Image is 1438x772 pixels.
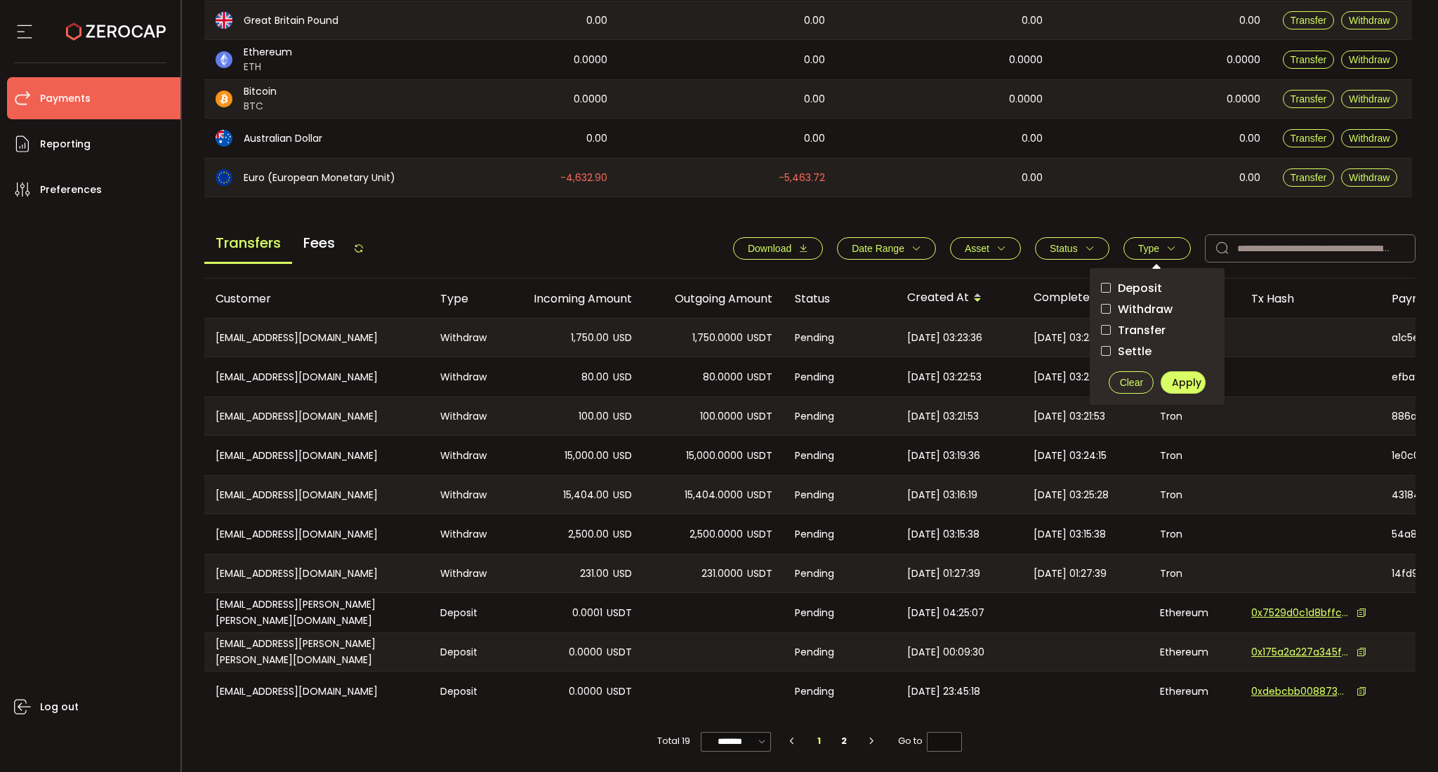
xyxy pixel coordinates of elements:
[580,566,609,582] span: 231.00
[795,408,834,425] span: Pending
[429,633,503,671] div: Deposit
[204,357,429,397] div: [EMAIL_ADDRESS][DOMAIN_NAME]
[40,88,91,109] span: Payments
[1349,172,1390,183] span: Withdraw
[571,330,609,346] span: 1,750.00
[1251,606,1350,620] span: 0x7529d0c1d8bffca50e36c45243b1879885e6d9150d26c8fe588906a037f6e44f
[568,526,609,543] span: 2,500.00
[1009,52,1043,68] span: 0.0000
[613,369,632,385] span: USD
[896,286,1022,310] div: Created At
[907,684,980,700] span: [DATE] 23:45:18
[1149,593,1240,632] div: Ethereum
[1035,237,1109,260] button: Status
[1349,93,1390,105] span: Withdraw
[569,684,602,700] span: 0.0000
[804,13,825,29] span: 0.00
[747,448,772,464] span: USDT
[216,51,232,68] img: eth_portfolio.svg
[574,91,607,107] span: 0.0000
[607,684,632,700] span: USDT
[1341,51,1397,69] button: Withdraw
[965,243,989,254] span: Asset
[1341,129,1397,147] button: Withdraw
[1341,168,1397,187] button: Withdraw
[216,169,232,186] img: eur_portfolio.svg
[1149,633,1240,671] div: Ethereum
[572,605,602,621] span: 0.0001
[429,397,503,435] div: Withdraw
[837,237,936,260] button: Date Range
[907,487,977,503] span: [DATE] 03:16:19
[586,13,607,29] span: 0.00
[1291,133,1327,144] span: Transfer
[907,644,984,660] span: [DATE] 00:09:30
[795,566,834,582] span: Pending
[1034,566,1107,582] span: [DATE] 01:27:39
[1101,279,1213,360] div: checkbox-group
[700,408,743,425] span: 100.0000
[613,487,632,503] span: USD
[204,672,429,711] div: [EMAIL_ADDRESS][DOMAIN_NAME]
[1034,369,1108,385] span: [DATE] 03:22:53
[613,408,632,425] span: USD
[574,52,607,68] span: 0.0000
[1283,51,1335,69] button: Transfer
[204,436,429,475] div: [EMAIL_ADDRESS][DOMAIN_NAME]
[643,291,784,307] div: Outgoing Amount
[1022,286,1149,310] div: Completed At
[563,487,609,503] span: 15,404.00
[1034,526,1106,543] span: [DATE] 03:15:38
[429,291,503,307] div: Type
[1149,476,1240,514] div: Tron
[795,684,834,700] span: Pending
[1239,170,1260,186] span: 0.00
[1240,291,1380,307] div: Tx Hash
[1227,52,1260,68] span: 0.0000
[613,526,632,543] span: USD
[579,408,609,425] span: 100.00
[795,526,834,543] span: Pending
[204,514,429,554] div: [EMAIL_ADDRESS][DOMAIN_NAME]
[907,605,984,621] span: [DATE] 04:25:07
[569,644,602,660] span: 0.0000
[1149,554,1240,592] div: Tron
[216,12,232,29] img: gbp_portfolio.svg
[607,644,632,660] span: USDT
[907,526,979,543] span: [DATE] 03:15:38
[703,369,743,385] span: 80.0000
[1109,371,1154,394] button: Clear
[807,731,832,751] li: 1
[1291,15,1327,26] span: Transfer
[204,476,429,514] div: [EMAIL_ADDRESS][DOMAIN_NAME]
[1149,397,1240,435] div: Tron
[1111,345,1152,358] span: Settle
[613,330,632,346] span: USD
[1283,90,1335,108] button: Transfer
[581,369,609,385] span: 80.00
[1341,11,1397,29] button: Withdraw
[1283,11,1335,29] button: Transfer
[1034,487,1109,503] span: [DATE] 03:25:28
[747,566,772,582] span: USDT
[907,448,980,464] span: [DATE] 03:19:36
[1283,168,1335,187] button: Transfer
[1034,448,1107,464] span: [DATE] 03:24:15
[686,448,743,464] span: 15,000.0000
[1283,129,1335,147] button: Transfer
[1251,645,1350,660] span: 0x175a2a227a345f6274b92aff53fabadf43f97811438016f84f8ea235208766fc
[1349,133,1390,144] span: Withdraw
[1009,91,1043,107] span: 0.0000
[747,487,772,503] span: USDT
[831,731,857,751] li: 2
[1239,13,1260,29] span: 0.00
[1251,684,1350,699] span: 0xdebcbb008873091b8dbd01e22b3782706ce8a1d36985edb60f59a717cd247ec3
[204,319,429,357] div: [EMAIL_ADDRESS][DOMAIN_NAME]
[503,291,643,307] div: Incoming Amount
[1227,91,1260,107] span: 0.0000
[40,180,102,200] span: Preferences
[685,487,743,503] span: 15,404.0000
[701,566,743,582] span: 231.0000
[1291,93,1327,105] span: Transfer
[1172,375,1201,390] span: Apply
